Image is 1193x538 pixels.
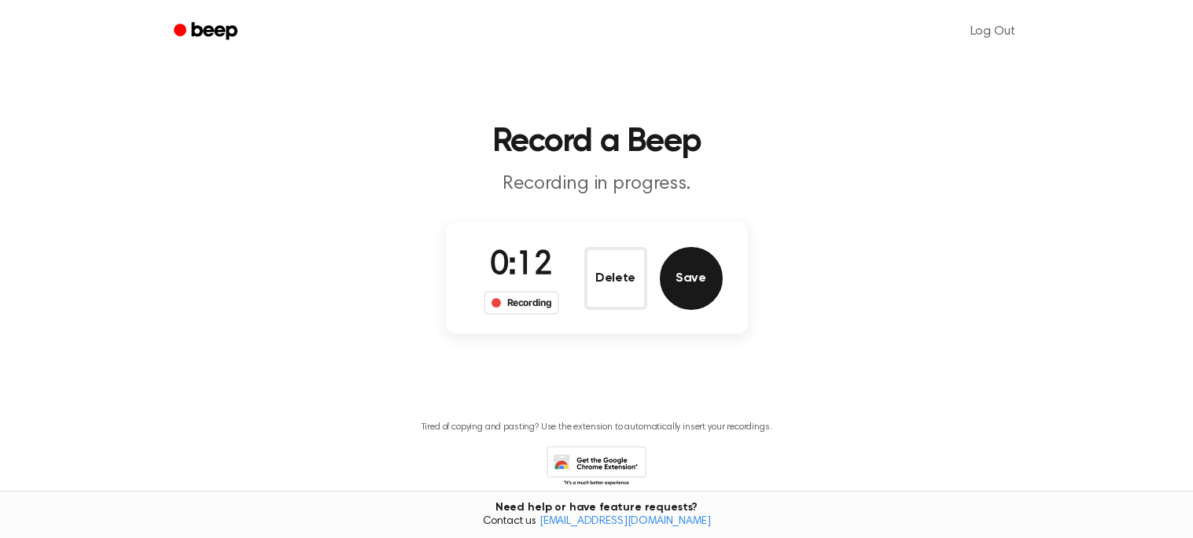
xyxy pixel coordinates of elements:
[539,516,711,527] a: [EMAIL_ADDRESS][DOMAIN_NAME]
[163,17,252,47] a: Beep
[9,515,1184,529] span: Contact us
[422,422,772,433] p: Tired of copying and pasting? Use the extension to automatically insert your recordings.
[660,247,723,310] button: Save Audio Record
[955,13,1031,50] a: Log Out
[295,171,899,197] p: Recording in progress.
[194,126,1000,159] h1: Record a Beep
[484,291,560,315] div: Recording
[490,249,553,282] span: 0:12
[584,247,647,310] button: Delete Audio Record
